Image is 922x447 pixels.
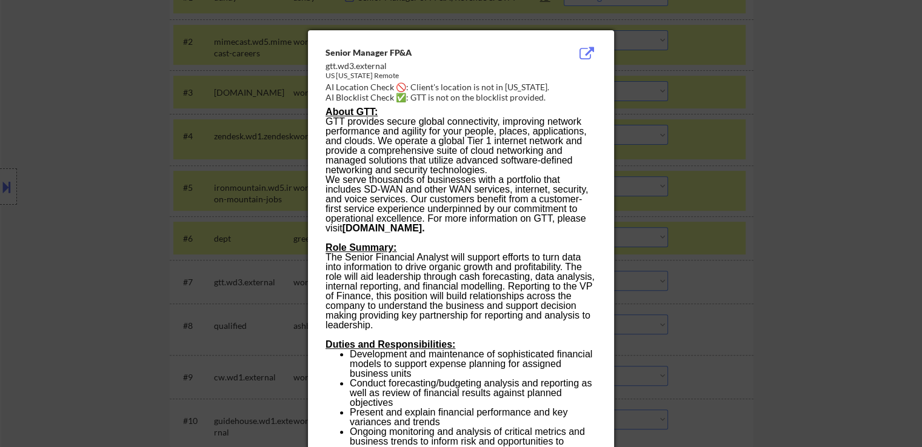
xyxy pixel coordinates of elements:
p: The Senior Financial Analyst will support efforts to turn data into information to drive organic ... [326,233,596,340]
b: . [422,223,424,233]
div: Senior Manager FP&A [326,47,535,59]
li: Present and explain financial performance and key variances and trends [350,408,596,427]
p: GTT provides secure global connectivity, improving network performance and agility for your peopl... [326,117,596,175]
p: We serve thousands of businesses with a portfolio that includes SD-WAN and other WAN services, in... [326,175,596,233]
div: AI Blocklist Check ✅: GTT is not on the blocklist provided. [326,91,601,104]
a: [DOMAIN_NAME] [342,223,423,233]
u: Duties and Responsibilities: [326,339,455,349]
u: About GTT: [326,107,378,117]
div: US [US_STATE] Remote [326,71,535,81]
li: Development and maintenance of sophisticated financial models to support expense planning for ass... [350,349,596,379]
u: Role Summary: [326,242,396,253]
div: AI Location Check 🚫: Client's location is not in [US_STATE]. [326,81,601,93]
li: Conduct forecasting/budgeting analysis and reporting as well as review of financial results again... [350,379,596,408]
div: gtt.wd3.external [326,60,535,72]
